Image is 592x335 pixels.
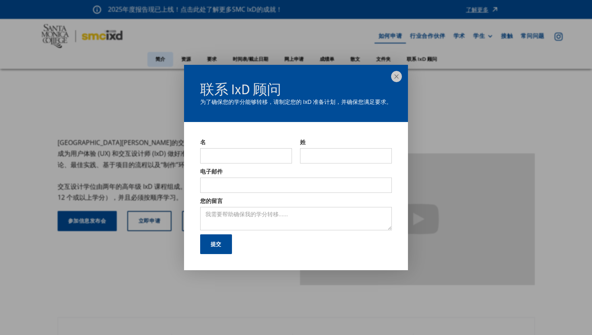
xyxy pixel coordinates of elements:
form: IxD 顾问表格 [184,122,408,271]
font: 您的留言 [200,198,223,204]
font: 电子邮件 [200,168,223,175]
input: 提交 [200,234,232,254]
font: 为了确保您的学分能够转移，请制定您的 IxD 准备计划，并确保您满足要求。 [200,99,392,105]
font: 名 [200,139,206,145]
font: 联系 IxD 顾问 [200,81,281,98]
font: 姓 [300,139,306,145]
